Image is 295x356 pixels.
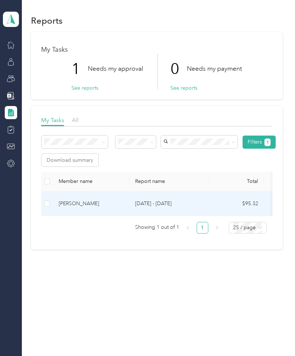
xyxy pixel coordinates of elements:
[72,117,79,124] span: All
[42,154,98,167] button: Download summary
[264,138,271,146] button: 1
[59,200,123,208] div: [PERSON_NAME]
[71,84,98,92] button: See reports
[41,117,64,124] span: My Tasks
[186,226,190,230] span: left
[182,222,194,234] li: Previous Page
[59,178,123,184] div: Member name
[215,226,219,230] span: right
[254,315,295,356] iframe: Everlance-gr Chat Button Frame
[31,17,63,24] h1: Reports
[215,178,258,184] div: Total
[71,54,88,84] p: 1
[233,222,262,233] span: 25 / page
[267,139,269,146] span: 1
[187,64,242,73] p: Needs my payment
[88,64,143,73] p: Needs my approval
[135,200,204,208] p: [DATE] - [DATE]
[243,136,276,149] button: Filters1
[129,172,209,192] th: Report name
[211,222,223,234] button: right
[170,84,197,92] button: See reports
[182,222,194,234] button: left
[53,172,129,192] th: Member name
[211,222,223,234] li: Next Page
[170,54,187,84] p: 0
[229,222,267,234] div: Page Size
[197,222,208,233] a: 1
[135,222,179,233] span: Showing 1 out of 1
[41,46,272,54] h1: My Tasks
[209,192,264,216] td: $95.32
